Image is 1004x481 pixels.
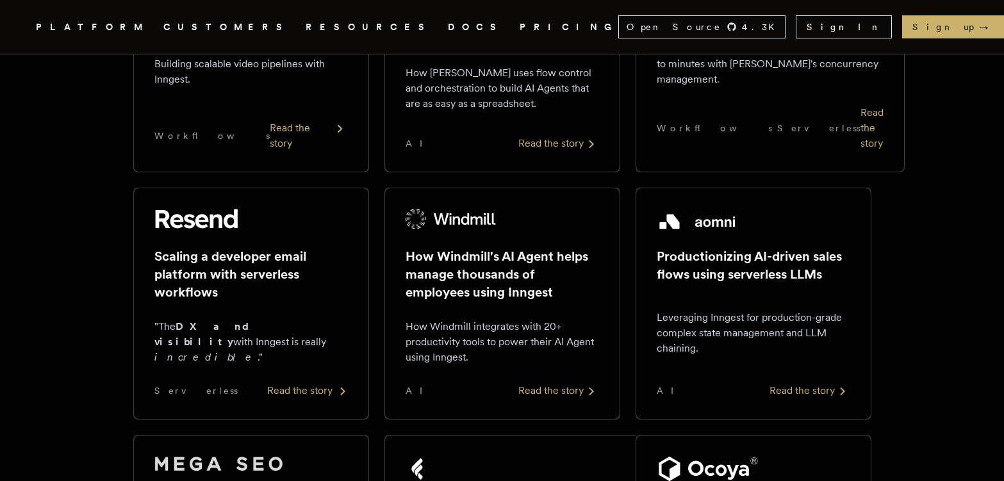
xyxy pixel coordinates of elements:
[657,122,772,135] span: Workflows
[860,105,884,151] div: Read the story
[154,320,260,348] strong: DX and visibility
[154,384,238,397] span: Serverless
[154,129,270,142] span: Workflows
[406,137,434,150] span: AI
[406,384,434,397] span: AI
[796,15,892,38] a: Sign In
[384,188,620,420] a: Windmill logoHow Windmill's AI Agent helps manage thousands of employees using InngestHow Windmil...
[742,20,782,33] span: 4.3 K
[627,20,721,33] span: Open Source
[406,209,497,229] img: Windmill
[36,19,148,35] button: PLATFORM
[154,247,348,301] h2: Scaling a developer email platform with serverless workflows
[406,319,599,365] p: How Windmill integrates with 20+ productivity tools to power their AI Agent using Inngest.
[657,209,738,234] img: Aomni
[154,209,238,229] img: Resend
[518,383,599,398] div: Read the story
[270,120,348,151] div: Read the story
[406,247,599,301] h2: How Windmill's AI Agent helps manage thousands of employees using Inngest
[657,384,685,397] span: AI
[267,383,348,398] div: Read the story
[769,383,850,398] div: Read the story
[777,122,860,135] span: Serverless
[133,188,369,420] a: Resend logoScaling a developer email platform with serverless workflows"TheDX and visibilitywith ...
[636,188,871,420] a: Aomni logoProductionizing AI-driven sales flows using serverless LLMsLeveraging Inngest for produ...
[154,456,283,471] img: Mega SEO
[306,19,432,35] button: RESOURCES
[518,136,599,151] div: Read the story
[657,310,850,356] p: Leveraging Inngest for production-grade complex state management and LLM chaining.
[448,19,504,35] a: DOCS
[163,19,290,35] a: CUSTOMERS
[406,65,599,111] p: How [PERSON_NAME] uses flow control and orchestration to build AI Agents that are as easy as a sp...
[657,41,884,87] p: How the GitBook team cut sync times from hours to minutes with [PERSON_NAME]'s concurrency manage...
[520,19,618,35] a: PRICING
[154,319,348,365] p: "The with Inngest is really ."
[154,351,258,363] em: incredible
[979,20,1001,33] span: →
[154,56,348,87] p: Building scalable video pipelines with Inngest.
[657,247,850,283] h2: Productionizing AI-driven sales flows using serverless LLMs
